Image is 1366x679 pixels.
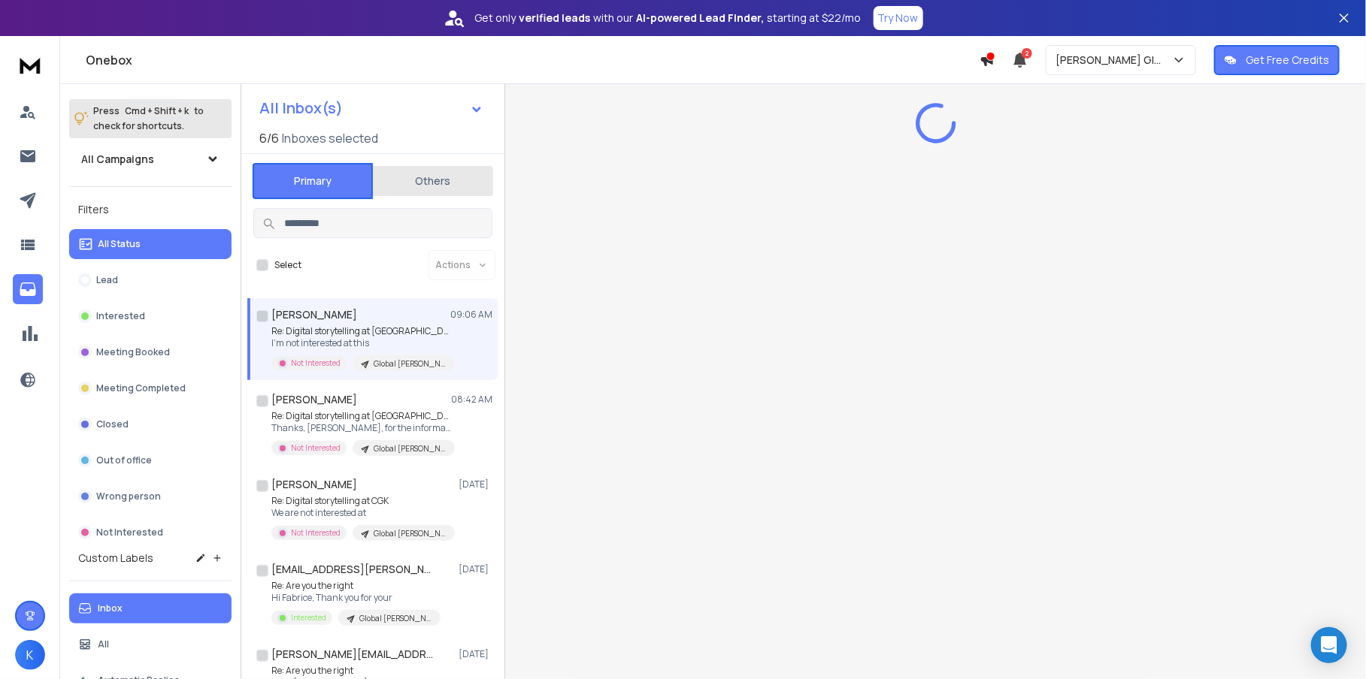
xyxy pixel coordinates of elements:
p: Wrong person [96,490,161,502]
button: K [15,640,45,670]
p: Global [PERSON_NAME]-[GEOGRAPHIC_DATA]-Safe [359,613,432,624]
strong: verified leads [519,11,591,26]
button: Closed [69,409,232,439]
p: Global [PERSON_NAME]-[GEOGRAPHIC_DATA]-Safe [374,358,446,370]
p: Get Free Credits [1246,53,1329,68]
button: Try Now [874,6,923,30]
h3: Inboxes selected [282,129,378,147]
p: Press to check for shortcuts. [93,104,204,134]
p: Re: Are you the right [271,665,441,677]
p: Interested [291,612,326,623]
p: Not Interested [291,442,341,454]
p: [PERSON_NAME] Global [1056,53,1172,68]
button: Wrong person [69,481,232,512]
p: Out of office [96,454,152,466]
p: Meeting Booked [96,346,170,358]
p: Not Interested [96,527,163,539]
button: Lead [69,265,232,295]
strong: AI-powered Lead Finder, [637,11,765,26]
button: Meeting Completed [69,373,232,403]
p: All Status [98,238,141,250]
p: Not Interested [291,358,341,369]
span: 6 / 6 [259,129,279,147]
h3: Filters [69,199,232,220]
img: logo [15,51,45,79]
p: Interested [96,310,145,322]
button: Meeting Booked [69,337,232,367]
p: Re: Are you the right [271,580,441,592]
label: Select [274,259,301,271]
p: 09:06 AM [450,309,492,321]
p: Thanks, [PERSON_NAME], for the information [271,422,452,434]
h1: [PERSON_NAME] [271,392,357,407]
button: Inbox [69,593,232,623]
p: Re: Digital storytelling at [GEOGRAPHIC_DATA] [271,325,452,337]
p: Meeting Completed [96,382,186,394]
p: Inbox [98,602,123,614]
p: Re: Digital storytelling at [GEOGRAPHIC_DATA] [271,410,452,422]
p: Not Interested [291,527,341,539]
p: [DATE] [459,648,492,660]
p: Try Now [878,11,919,26]
button: Out of office [69,445,232,475]
button: Others [373,164,493,198]
h1: [EMAIL_ADDRESS][PERSON_NAME][DOMAIN_NAME] [271,562,437,577]
span: 2 [1022,48,1032,59]
h1: All Campaigns [81,152,154,167]
p: Closed [96,418,129,430]
p: [DATE] [459,563,492,575]
h3: Custom Labels [78,551,153,566]
p: Global [PERSON_NAME]-[GEOGRAPHIC_DATA]-Safe [374,443,446,454]
div: Open Intercom Messenger [1311,627,1347,663]
h1: [PERSON_NAME] [271,307,357,322]
p: We are not interested at [271,507,452,519]
h1: [PERSON_NAME] [271,477,357,492]
p: Re: Digital storytelling at CGK [271,495,452,507]
p: All [98,638,109,650]
button: Get Free Credits [1214,45,1340,75]
button: All [69,629,232,659]
h1: [PERSON_NAME][EMAIL_ADDRESS][DOMAIN_NAME] [271,647,437,662]
button: Not Interested [69,518,232,548]
p: Get only with our starting at $22/mo [475,11,862,26]
button: All Status [69,229,232,259]
p: Global [PERSON_NAME]-[GEOGRAPHIC_DATA]-Safe [374,528,446,539]
p: Hi Fabrice, Thank you for your [271,592,441,604]
span: Cmd + Shift + k [123,102,191,119]
p: 08:42 AM [451,394,492,406]
p: [DATE] [459,478,492,490]
button: All Inbox(s) [247,93,495,123]
button: All Campaigns [69,144,232,174]
p: Lead [96,274,118,286]
p: I'm not interested at this [271,337,452,349]
h1: All Inbox(s) [259,101,343,116]
button: Interested [69,301,232,331]
button: Primary [253,163,373,199]
h1: Onebox [86,51,980,69]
